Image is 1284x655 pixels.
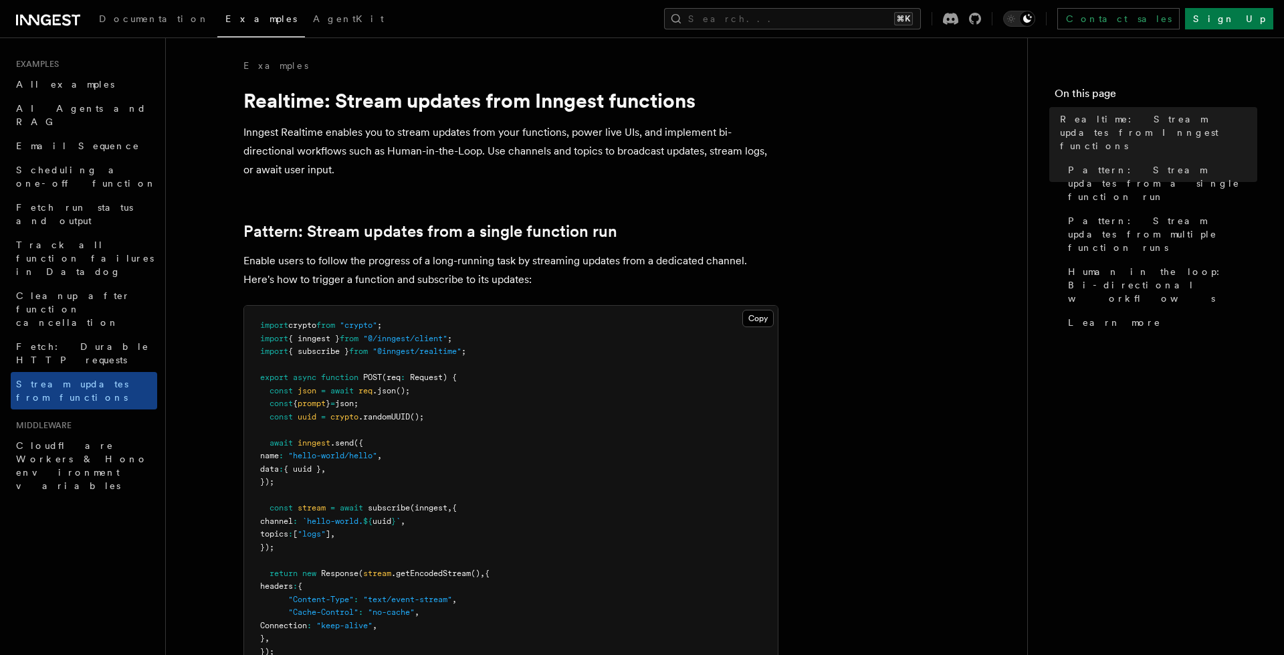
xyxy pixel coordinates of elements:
[358,607,363,617] span: :
[288,529,293,539] span: :
[396,517,401,526] span: `
[396,386,410,395] span: ();
[288,347,349,356] span: { subscribe }
[298,386,316,395] span: json
[1063,209,1257,260] a: Pattern: Stream updates from multiple function runs
[16,202,133,226] span: Fetch run status and output
[260,517,293,526] span: channel
[363,373,382,382] span: POST
[260,464,279,474] span: data
[260,529,288,539] span: topics
[330,529,335,539] span: ,
[316,621,372,630] span: "keep-alive"
[354,438,363,448] span: ({
[243,222,617,241] a: Pattern: Stream updates from a single function run
[664,8,921,29] button: Search...⌘K
[298,529,326,539] span: "logs"
[335,399,358,408] span: json;
[1055,86,1257,107] h4: On this page
[270,569,298,578] span: return
[11,72,157,96] a: All examples
[363,595,452,604] span: "text/event-stream"
[321,373,358,382] span: function
[11,96,157,134] a: AI Agents and RAG
[270,503,293,512] span: const
[243,252,778,289] p: Enable users to follow the progress of a long-running task by streaming updates from a dedicated ...
[1055,107,1257,158] a: Realtime: Stream updates from Inngest functions
[377,320,382,330] span: ;
[372,621,377,630] span: ,
[349,347,368,356] span: from
[11,420,72,431] span: Middleware
[410,503,447,512] span: (inngest
[99,13,209,24] span: Documentation
[11,372,157,409] a: Stream updates from functions
[415,607,419,617] span: ,
[217,4,305,37] a: Examples
[11,335,157,372] a: Fetch: Durable HTTP requests
[894,12,913,25] kbd: ⌘K
[391,517,396,526] span: }
[372,517,391,526] span: uuid
[260,581,293,591] span: headers
[11,195,157,233] a: Fetch run status and output
[293,517,298,526] span: :
[16,379,128,403] span: Stream updates from functions
[11,59,59,70] span: Examples
[16,165,156,189] span: Scheduling a one-off function
[225,13,297,24] span: Examples
[368,607,415,617] span: "no-cache"
[298,581,302,591] span: {
[452,503,457,512] span: {
[1068,163,1257,203] span: Pattern: Stream updates from a single function run
[260,621,307,630] span: Connection
[279,464,284,474] span: :
[307,621,312,630] span: :
[1068,316,1161,329] span: Learn more
[270,438,293,448] span: await
[16,141,140,151] span: Email Sequence
[11,434,157,498] a: Cloudflare Workers & Hono environment variables
[260,543,274,552] span: });
[321,569,358,578] span: Response
[16,290,130,328] span: Cleanup after function cancellation
[382,373,401,382] span: (req
[1063,310,1257,335] a: Learn more
[1185,8,1273,29] a: Sign Up
[293,399,298,408] span: {
[461,347,466,356] span: ;
[330,412,358,422] span: crypto
[270,399,293,408] span: const
[1063,158,1257,209] a: Pattern: Stream updates from a single function run
[260,347,288,356] span: import
[358,386,372,395] span: req
[326,399,330,408] span: }
[270,412,293,422] span: const
[288,320,316,330] span: crypto
[265,634,270,643] span: ,
[288,334,340,343] span: { inngest }
[316,320,335,330] span: from
[11,134,157,158] a: Email Sequence
[330,399,335,408] span: =
[377,451,382,460] span: ,
[410,412,424,422] span: ();
[340,320,377,330] span: "crypto"
[288,451,377,460] span: "hello-world/hello"
[16,341,149,365] span: Fetch: Durable HTTP requests
[288,595,354,604] span: "Content-Type"
[1003,11,1035,27] button: Toggle dark mode
[11,233,157,284] a: Track all function failures in Datadog
[11,284,157,335] a: Cleanup after function cancellation
[363,569,391,578] span: stream
[293,581,298,591] span: :
[1063,260,1257,310] a: Human in the loop: Bi-directional workflows
[243,123,778,179] p: Inngest Realtime enables you to stream updates from your functions, power live UIs, and implement...
[260,451,279,460] span: name
[260,320,288,330] span: import
[391,569,471,578] span: .getEncodedStream
[447,503,452,512] span: ,
[288,607,358,617] span: "Cache-Control"
[298,438,330,448] span: inngest
[340,334,358,343] span: from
